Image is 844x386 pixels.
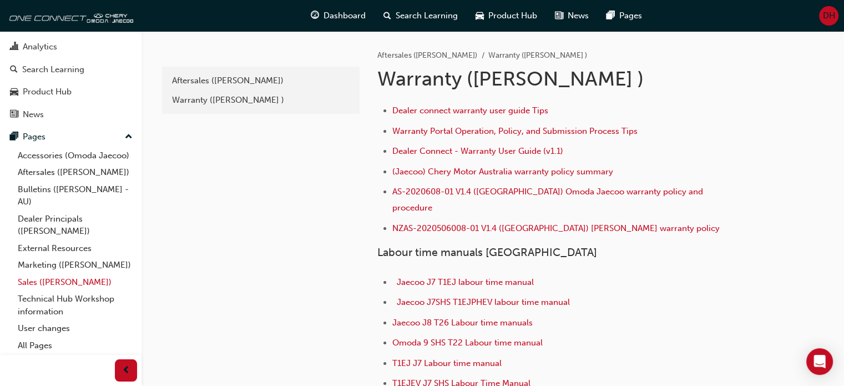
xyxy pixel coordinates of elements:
[10,132,18,142] span: pages-icon
[13,164,137,181] a: Aftersales ([PERSON_NAME])
[619,9,642,22] span: Pages
[23,86,72,98] div: Product Hub
[6,4,133,27] img: oneconnect
[10,87,18,97] span: car-icon
[819,6,838,26] button: DH
[488,49,587,62] li: Warranty ([PERSON_NAME] )
[392,338,543,348] a: Omoda 9 SHS T22 Labour time manual
[166,91,355,110] a: Warranty ([PERSON_NAME] )
[302,4,375,27] a: guage-iconDashboard
[13,240,137,257] a: External Resources
[166,71,355,91] a: Aftersales ([PERSON_NAME])
[4,59,137,80] a: Search Learning
[392,146,563,156] a: Dealer Connect - Warranty User Guide (v1.1)
[4,104,137,125] a: News
[125,130,133,144] span: up-icon
[377,246,597,259] span: Labour time manuals [GEOGRAPHIC_DATA]
[311,9,319,23] span: guage-icon
[4,37,137,57] a: Analytics
[13,274,137,291] a: Sales ([PERSON_NAME])
[23,131,46,143] div: Pages
[377,51,477,60] a: Aftersales ([PERSON_NAME])
[23,41,57,53] div: Analytics
[397,277,534,287] a: Jaecoo J7 T1EJ labour time manual
[13,147,137,164] a: Accessories (Omoda Jaecoo)
[375,4,467,27] a: search-iconSearch Learning
[377,67,741,91] h1: Warranty ([PERSON_NAME] )
[392,106,548,116] a: Dealer connect warranty user guide Tips
[10,65,18,75] span: search-icon
[568,9,589,22] span: News
[13,257,137,274] a: Marketing ([PERSON_NAME])
[392,318,533,328] a: Jaecoo J8 T26 Labour time manuals
[392,223,720,233] a: NZAS-2020506008-01 V1.4 ([GEOGRAPHIC_DATA]) [PERSON_NAME] warranty policy
[607,9,615,23] span: pages-icon
[13,320,137,337] a: User changes
[396,9,458,22] span: Search Learning
[823,9,835,22] span: DH
[13,337,137,354] a: All Pages
[392,126,638,136] a: Warranty Portal Operation, Policy, and Submission Process Tips
[598,4,651,27] a: pages-iconPages
[383,9,391,23] span: search-icon
[23,108,44,121] div: News
[488,9,537,22] span: Product Hub
[324,9,366,22] span: Dashboard
[555,9,563,23] span: news-icon
[10,110,18,120] span: news-icon
[392,167,613,177] a: (Jaecoo) Chery Motor Australia warranty policy summary
[122,364,130,378] span: prev-icon
[806,348,833,375] div: Open Intercom Messenger
[10,42,18,52] span: chart-icon
[4,127,137,147] button: Pages
[4,82,137,102] a: Product Hub
[13,210,137,240] a: Dealer Principals ([PERSON_NAME])
[392,187,705,213] a: AS-2020608-01 V1.4 ([GEOGRAPHIC_DATA]) Omoda Jaecoo warranty policy and procedure
[476,9,484,23] span: car-icon
[467,4,546,27] a: car-iconProduct Hub
[13,290,137,320] a: Technical Hub Workshop information
[13,181,137,210] a: Bulletins ([PERSON_NAME] - AU)
[172,94,350,107] div: Warranty ([PERSON_NAME] )
[397,297,570,307] a: Jaecoo J7SHS T1EJPHEV labour time manual
[546,4,598,27] a: news-iconNews
[22,63,84,76] div: Search Learning
[172,74,350,87] div: Aftersales ([PERSON_NAME])
[392,358,502,368] a: T1EJ J7 Labour time manual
